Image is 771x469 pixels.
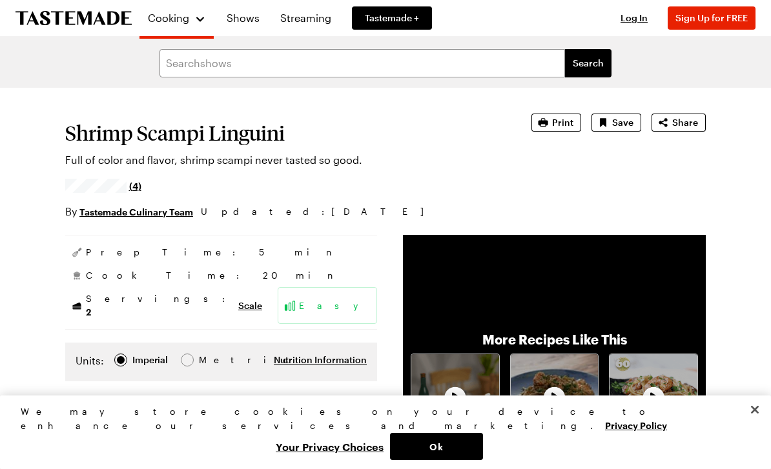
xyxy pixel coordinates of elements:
a: Tiny Shrimp ScampiRecipe image thumbnail [411,354,500,443]
button: Your Privacy Choices [269,433,390,460]
div: We may store cookies on your device to enhance our services and marketing. [21,404,739,433]
button: Sign Up for FREE [668,6,756,30]
a: Tastemade Culinary Team [79,205,193,219]
label: Units: [76,353,104,368]
span: Share [672,116,698,129]
a: 4.75/5 stars from 4 reviews [65,181,141,191]
span: Updated : [DATE] [201,205,437,219]
h1: Shrimp Scampi Linguini [65,121,495,145]
div: Imperial [132,353,168,367]
span: Easy [299,299,371,312]
a: Black Garlic Shrimp ScampiRecipe image thumbnail [609,354,698,443]
p: Full of color and flavor, shrimp scampi never tasted so good. [65,152,495,168]
p: More Recipes Like This [482,330,627,348]
span: 2 [86,305,91,317]
span: Cook Time: 20 min [86,269,338,282]
span: (4) [129,179,141,192]
p: By [65,204,193,219]
span: Search [573,57,604,70]
div: Privacy [21,404,739,460]
button: Close [741,395,769,424]
button: Print [531,114,581,132]
button: Cooking [147,5,206,31]
a: Tastemade + [352,6,432,30]
span: Cooking [148,12,189,24]
div: Imperial Metric [76,353,226,371]
span: Imperial [132,353,169,367]
a: Garlic Shrimp Scampi Egg NoodlesRecipe image thumbnail [510,354,599,443]
div: Metric [199,353,226,367]
span: Tastemade + [365,12,419,25]
button: Nutrition Information [274,354,367,366]
span: Save [612,116,633,129]
h2: Ingredients [65,394,132,410]
button: Save recipe [591,114,641,132]
button: Scale [238,299,262,312]
a: To Tastemade Home Page [15,11,132,26]
span: Sign Up for FREE [675,12,748,23]
button: filters [565,49,612,77]
button: Ok [390,433,483,460]
button: Share [652,114,706,132]
button: Log In [608,12,660,25]
a: More information about your privacy, opens in a new tab [605,419,667,431]
span: Metric [199,353,227,367]
span: Log In [621,12,648,23]
span: Servings: [86,292,232,319]
span: Print [552,116,573,129]
span: Prep Time: 5 min [86,246,336,259]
